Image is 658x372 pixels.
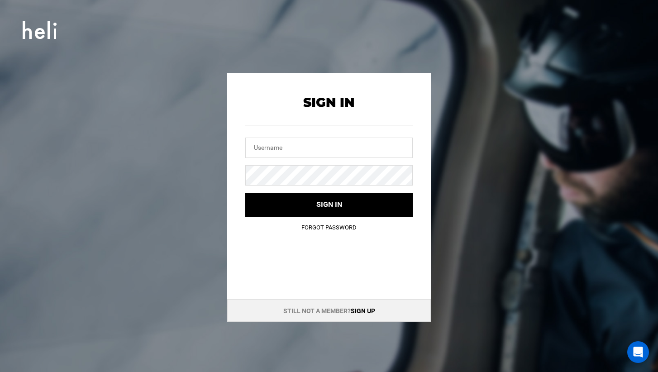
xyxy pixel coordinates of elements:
h2: Sign In [245,95,413,110]
input: Username [245,138,413,158]
div: Still not a member? [227,299,431,322]
a: Sign up [351,307,375,315]
div: Open Intercom Messenger [627,341,649,363]
a: Forgot Password [301,224,357,231]
button: Sign in [245,193,413,217]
